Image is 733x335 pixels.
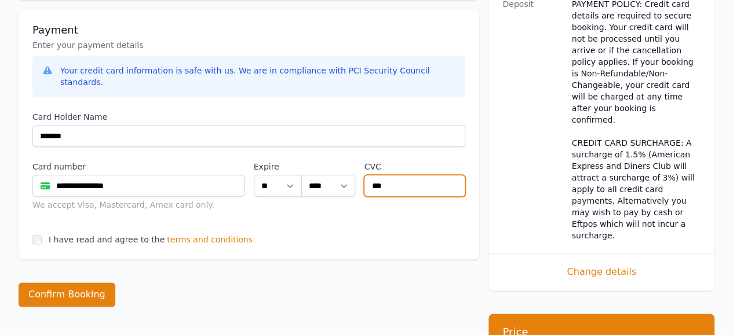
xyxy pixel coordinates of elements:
[364,161,465,172] label: CVC
[301,161,355,172] label: .
[32,39,465,51] p: Enter your payment details
[60,65,456,88] div: Your credit card information is safe with us. We are in compliance with PCI Security Council stan...
[32,199,245,211] div: We accept Visa, Mastercard, Amex card only.
[32,23,465,37] h3: Payment
[502,265,701,279] span: Change details
[167,234,253,245] span: terms and conditions
[32,111,465,123] label: Card Holder Name
[254,161,301,172] label: Expire
[32,161,245,172] label: Card number
[19,282,115,307] button: Confirm Booking
[49,235,165,244] label: I have read and agree to the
